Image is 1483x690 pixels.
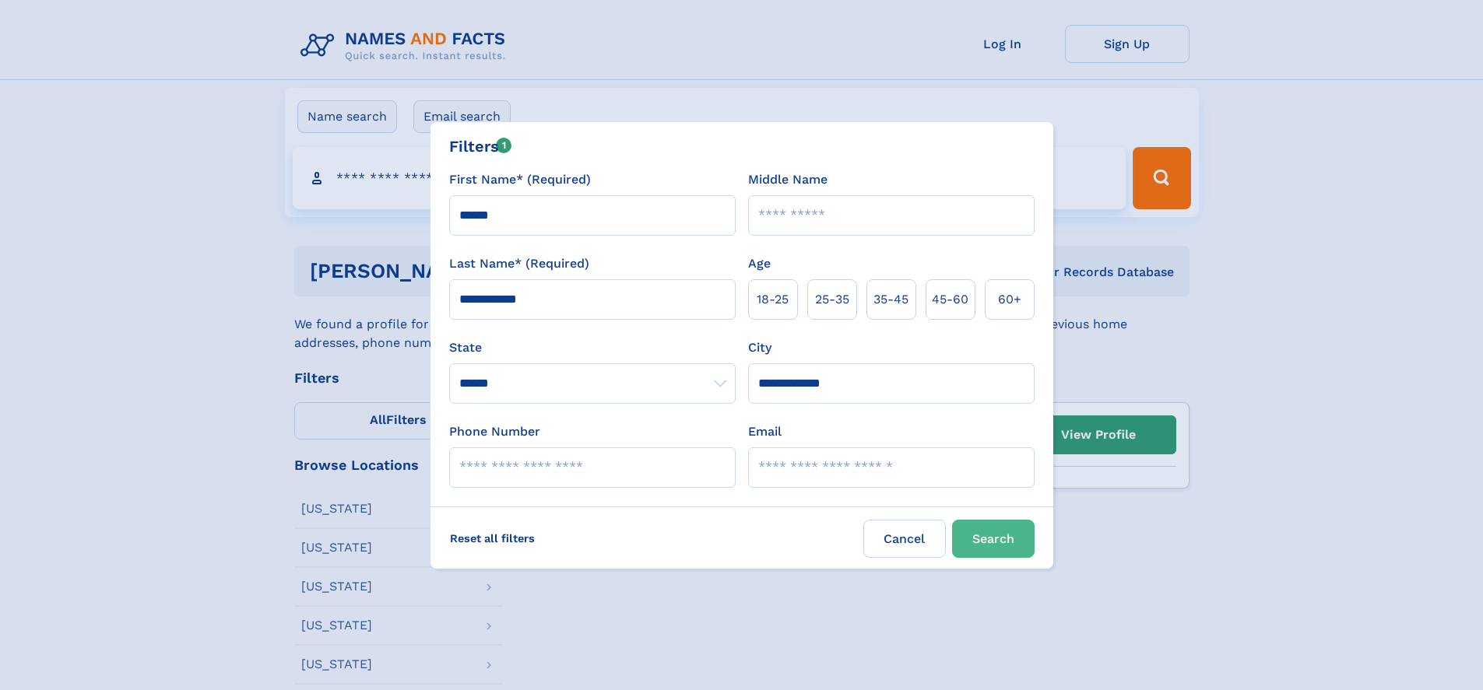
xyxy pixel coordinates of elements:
[757,290,789,309] span: 18‑25
[952,520,1035,558] button: Search
[932,290,968,309] span: 45‑60
[449,422,540,441] label: Phone Number
[748,254,771,273] label: Age
[748,338,771,357] label: City
[449,254,589,273] label: Last Name* (Required)
[863,520,946,558] label: Cancel
[748,170,828,189] label: Middle Name
[449,170,591,189] label: First Name* (Required)
[748,422,782,441] label: Email
[873,290,908,309] span: 35‑45
[815,290,849,309] span: 25‑35
[998,290,1021,309] span: 60+
[440,520,545,557] label: Reset all filters
[449,338,736,357] label: State
[449,135,512,158] div: Filters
